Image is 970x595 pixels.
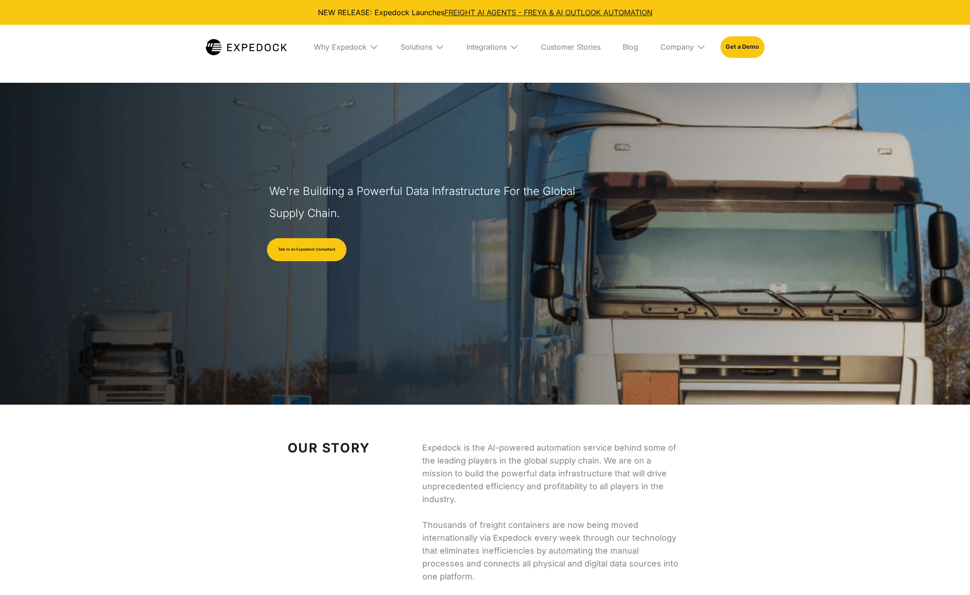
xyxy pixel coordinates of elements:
div: Integrations [466,42,507,51]
div: Solutions [393,25,452,69]
div: Solutions [401,42,432,51]
div: Company [653,25,713,69]
div: Integrations [459,25,526,69]
div: Why Expedock [306,25,386,69]
a: Customer Stories [533,25,608,69]
a: Get a Demo [720,36,764,57]
strong: Our Story [288,440,370,456]
div: Why Expedock [314,42,367,51]
div: Company [660,42,694,51]
a: FREIGHT AI AGENTS - FREYA & AI OUTLOOK AUTOMATION [444,8,652,17]
a: Talk to an Expedock Consultant [267,238,346,261]
a: Blog [615,25,646,69]
h1: We're Building a Powerful Data Infrastructure For the Global Supply Chain. [269,180,580,224]
div: NEW RELEASE: Expedock Launches [7,7,963,17]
